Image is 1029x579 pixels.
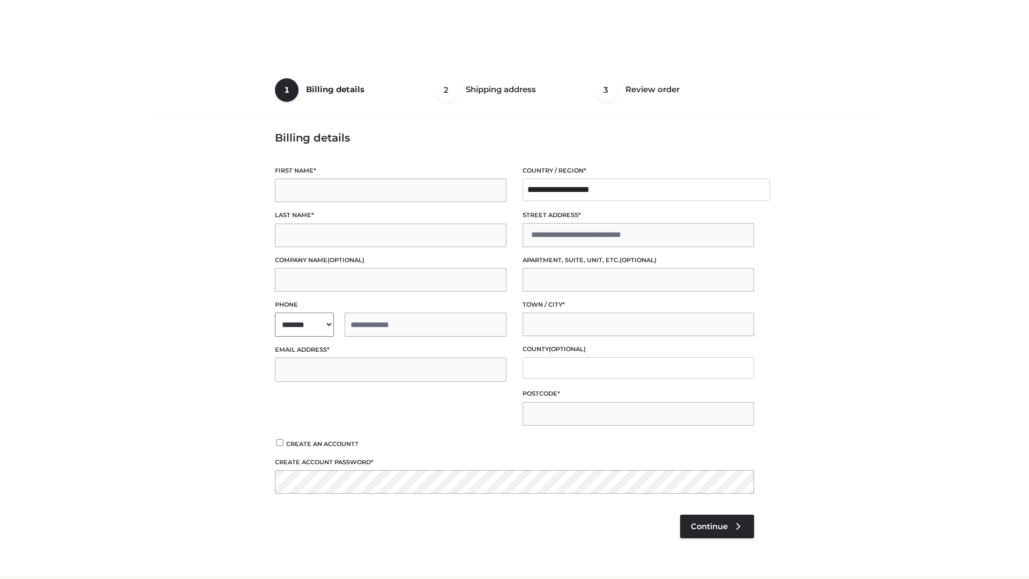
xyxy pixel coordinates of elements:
span: (optional) [620,256,657,264]
label: Last name [275,210,506,220]
span: (optional) [549,345,586,353]
label: Phone [275,300,506,310]
span: Shipping address [466,84,536,94]
label: Create account password [275,457,754,467]
label: County [523,344,754,354]
label: Postcode [523,389,754,399]
label: Apartment, suite, unit, etc. [523,255,754,265]
label: Email address [275,345,506,355]
span: Review order [625,84,680,94]
label: Town / City [523,300,754,310]
span: Billing details [306,84,364,94]
span: 2 [435,78,458,102]
span: (optional) [327,256,364,264]
span: Continue [691,522,728,531]
a: Continue [680,515,754,538]
label: Street address [523,210,754,220]
span: 3 [594,78,618,102]
label: Country / Region [523,166,754,176]
label: First name [275,166,506,176]
label: Company name [275,255,506,265]
input: Create an account? [275,439,285,446]
h3: Billing details [275,131,754,144]
span: 1 [275,78,299,102]
span: Create an account? [286,440,359,448]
